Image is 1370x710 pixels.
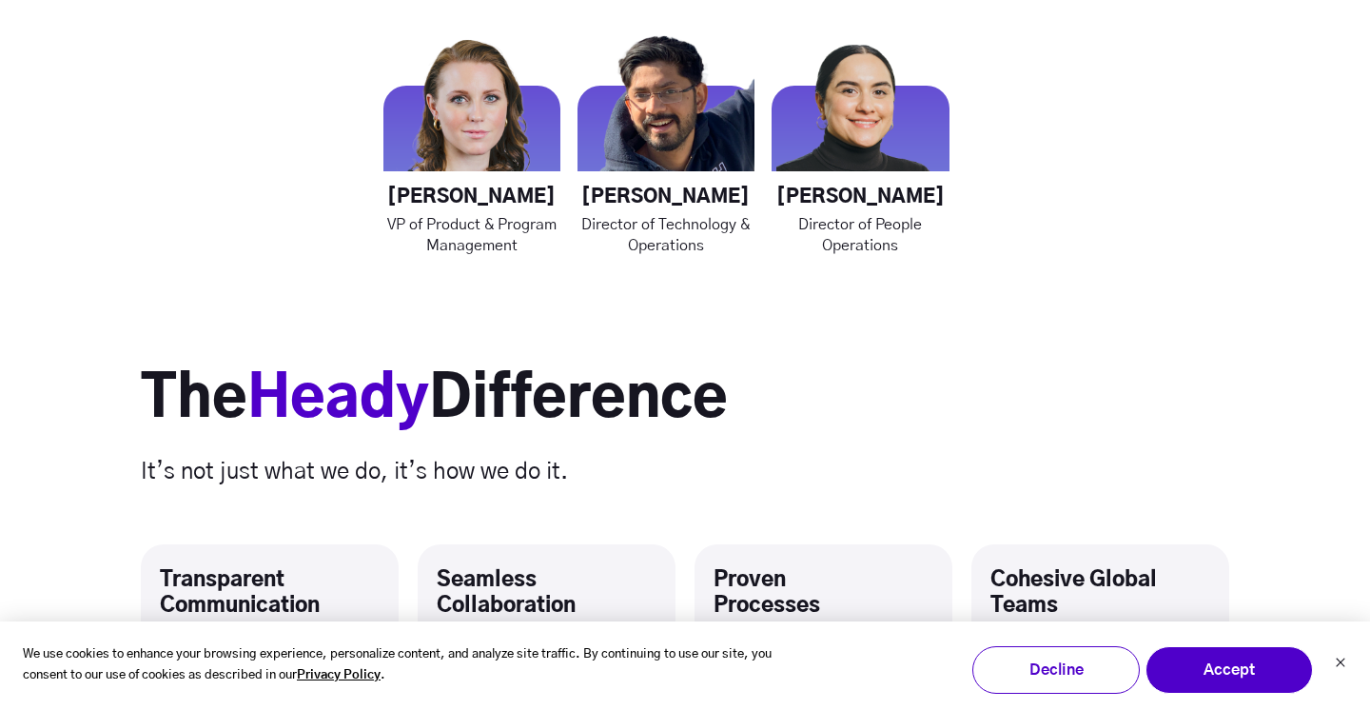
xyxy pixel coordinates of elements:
[141,455,1229,489] h6: It’s not just what we do, it’s how we do it.
[772,186,949,209] h4: [PERSON_NAME]
[577,214,754,256] p: Director of Technology & Operations
[297,665,381,687] a: Privacy Policy
[577,186,754,209] h4: [PERSON_NAME]
[972,646,1140,694] button: Decline
[437,567,656,620] h4: Seamless Collaboration
[714,567,933,620] h4: Proven Processes
[772,214,949,256] p: Director of People Operations
[383,214,560,256] p: VP of Product & Program Management
[141,365,1229,436] h2: The Difference
[247,371,429,428] span: Heady
[383,186,560,209] h4: [PERSON_NAME]
[1335,655,1346,675] button: Dismiss cookie banner
[990,567,1210,620] h4: Cohesive Global Teams
[1145,646,1313,694] button: Accept
[160,567,380,620] h4: Transparent Communication
[23,644,799,688] p: We use cookies to enhance your browsing experience, personalize content, and analyze site traffic...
